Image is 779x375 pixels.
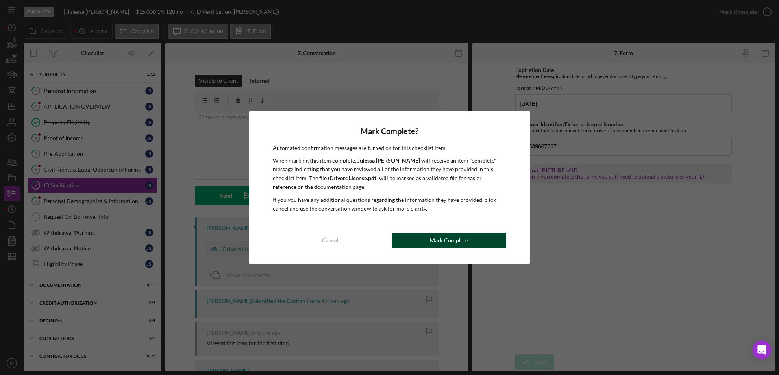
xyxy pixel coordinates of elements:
[273,144,507,152] p: Automated confirmation messages are turned on for this checklist item.
[752,340,771,359] div: Open Intercom Messenger
[273,233,388,248] button: Cancel
[430,233,468,248] div: Mark Complete
[273,156,507,192] p: When marking this item complete, will receive an item "complete" message indicating that you have...
[322,233,339,248] div: Cancel
[273,127,507,136] h4: Mark Complete?
[357,157,420,164] b: Julessa [PERSON_NAME]
[392,233,507,248] button: Mark Complete
[273,196,507,213] p: If you you have any additional questions regarding the information they have provided, click canc...
[329,175,376,181] b: Drivers License.pdf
